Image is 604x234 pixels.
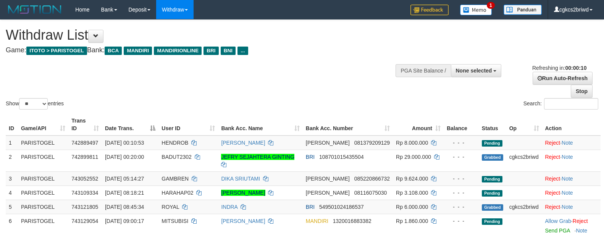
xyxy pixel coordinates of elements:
a: Send PGA [545,228,570,234]
span: Copy 108701015435504 to clipboard [319,154,364,160]
div: - - - [447,189,476,197]
img: Button%20Memo.svg [460,5,492,15]
th: Balance [444,114,479,136]
a: Reject [545,176,560,182]
span: [DATE] 08:18:21 [105,190,144,196]
img: panduan.png [504,5,542,15]
label: Show entries [6,98,64,110]
span: [PERSON_NAME] [306,140,350,146]
span: 743052552 [71,176,98,182]
span: Copy 085220866732 to clipboard [354,176,390,182]
span: MANDIRI [124,47,152,55]
td: · [542,171,601,186]
select: Showentries [19,98,48,110]
a: INDRA [221,204,237,210]
th: User ID: activate to sort column ascending [158,114,218,136]
td: 2 [6,150,18,171]
span: Grabbed [482,154,503,161]
th: Game/API: activate to sort column ascending [18,114,68,136]
td: · [542,150,601,171]
td: · [542,136,601,150]
span: [DATE] 00:10:53 [105,140,144,146]
div: - - - [447,175,476,182]
button: None selected [451,64,502,77]
span: Rp 9.624.000 [396,176,428,182]
span: 743121805 [71,204,98,210]
a: Note [562,176,573,182]
a: Reject [545,204,560,210]
label: Search: [523,98,598,110]
a: Allow Grab [545,218,571,224]
span: Rp 1.860.000 [396,218,428,224]
span: ROYAL [161,204,179,210]
a: Run Auto-Refresh [533,72,593,85]
th: Op: activate to sort column ascending [506,114,542,136]
span: BRI [306,204,315,210]
a: Note [562,140,573,146]
span: 743129054 [71,218,98,224]
a: DIKA SRIUTAMI [221,176,260,182]
div: - - - [447,217,476,225]
a: [PERSON_NAME] [221,190,265,196]
div: - - - [447,203,476,211]
td: PARISTOGEL [18,150,68,171]
span: 742899811 [71,154,98,160]
span: [DATE] 09:00:17 [105,218,144,224]
span: HARAHAP02 [161,190,193,196]
td: cgkcs2briwd [506,150,542,171]
span: 743109334 [71,190,98,196]
a: Note [562,190,573,196]
a: Reject [545,154,560,160]
h4: Game: Bank: [6,47,395,54]
span: BRI [306,154,315,160]
span: BCA [105,47,122,55]
th: Amount: activate to sort column ascending [393,114,444,136]
span: BRI [203,47,218,55]
span: MANDIRI [306,218,328,224]
td: PARISTOGEL [18,171,68,186]
th: Date Trans.: activate to sort column descending [102,114,158,136]
td: PARISTOGEL [18,200,68,214]
th: ID [6,114,18,136]
span: Rp 6.000.000 [396,204,428,210]
span: GAMBREN [161,176,189,182]
input: Search: [544,98,598,110]
span: Copy 549501024186537 to clipboard [319,204,364,210]
span: MANDIRIONLINE [154,47,202,55]
td: cgkcs2briwd [506,200,542,214]
a: Reject [545,140,560,146]
img: Feedback.jpg [410,5,449,15]
div: PGA Site Balance / [396,64,451,77]
td: PARISTOGEL [18,136,68,150]
span: [DATE] 08:45:34 [105,204,144,210]
a: Note [562,154,573,160]
th: Status [479,114,506,136]
th: Trans ID: activate to sort column ascending [68,114,102,136]
span: Pending [482,176,502,182]
td: 4 [6,186,18,200]
td: · [542,186,601,200]
a: Note [562,204,573,210]
span: Refreshing in: [532,65,586,71]
td: PARISTOGEL [18,186,68,200]
span: Copy 081379209129 to clipboard [354,140,390,146]
span: 1 [487,2,495,9]
span: 742889497 [71,140,98,146]
span: [DATE] 05:14:27 [105,176,144,182]
span: Pending [482,140,502,147]
h1: Withdraw List [6,27,395,43]
a: JEFRY SEJAHTERA GINTING [221,154,294,160]
td: 3 [6,171,18,186]
span: MITSUBISI [161,218,188,224]
span: ITOTO > PARISTOGEL [26,47,87,55]
th: Bank Acc. Name: activate to sort column ascending [218,114,302,136]
span: ... [237,47,248,55]
span: BADUT2302 [161,154,192,160]
span: Copy 1320016883382 to clipboard [333,218,371,224]
span: Rp 8.000.000 [396,140,428,146]
th: Bank Acc. Number: activate to sort column ascending [303,114,393,136]
span: · [545,218,573,224]
td: 1 [6,136,18,150]
img: MOTION_logo.png [6,4,64,15]
span: [PERSON_NAME] [306,190,350,196]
